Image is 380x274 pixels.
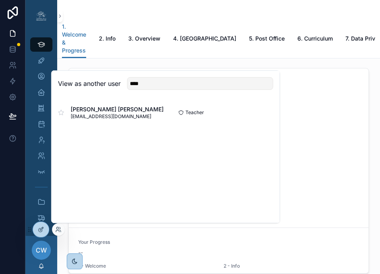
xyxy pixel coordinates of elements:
[99,35,116,43] span: 2. Info
[224,103,359,110] span: 2 - Info
[173,31,236,47] a: 4. [GEOGRAPHIC_DATA]
[78,263,214,269] span: 1 - Welcome
[297,35,333,43] span: 6. Curriculum
[173,35,236,43] span: 4. [GEOGRAPHIC_DATA]
[62,23,86,54] span: 1. Welcome & Progress
[71,113,164,120] span: [EMAIL_ADDRESS][DOMAIN_NAME]
[224,151,359,157] span: 6 - Curriculum
[249,35,285,43] span: 5. Post Office
[78,249,83,257] span: --
[71,105,164,113] span: [PERSON_NAME] [PERSON_NAME]
[35,10,48,22] img: App logo
[297,31,333,47] a: 6. Curriculum
[224,127,359,134] span: 4 - Slack
[99,31,116,47] a: 2. Info
[128,31,160,47] a: 3. Overview
[249,31,285,47] a: 5. Post Office
[185,109,204,116] span: Teacher
[36,245,47,255] span: CW
[224,263,359,269] span: 2 - Info
[128,35,160,43] span: 3. Overview
[58,79,121,88] h2: View as another user
[224,175,359,181] span: 8 - Calendar
[78,239,359,245] span: Your Progress
[62,19,86,58] a: 1. Welcome & Progress
[25,32,57,236] div: scrollable content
